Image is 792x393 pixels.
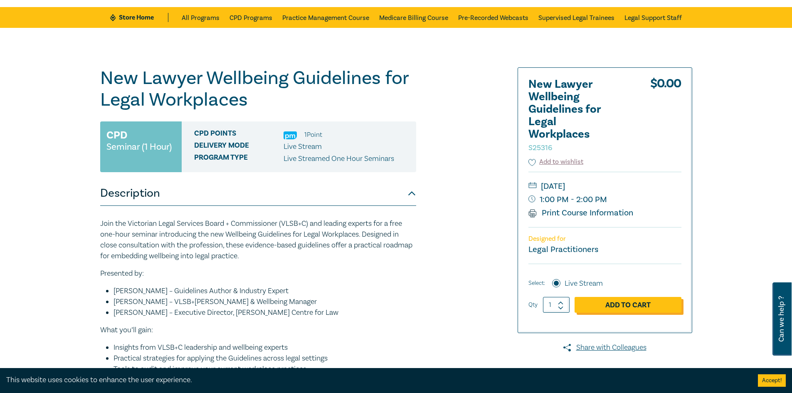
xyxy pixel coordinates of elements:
small: 1:00 PM - 2:00 PM [528,193,681,206]
a: Print Course Information [528,208,634,218]
a: CPD Programs [229,7,272,28]
img: Practice Management & Business Skills [284,131,297,139]
label: Qty [528,300,538,309]
a: Practice Management Course [282,7,369,28]
a: Supervised Legal Trainees [538,7,614,28]
h1: New Lawyer Wellbeing Guidelines for Legal Workplaces [100,67,416,111]
label: Live Stream [565,278,603,289]
li: [PERSON_NAME] – VLSB+[PERSON_NAME] & Wellbeing Manager [113,297,416,307]
small: Seminar (1 Hour) [106,143,172,151]
li: [PERSON_NAME] – Executive Director, [PERSON_NAME] Centre for Law [113,307,416,318]
h2: New Lawyer Wellbeing Guidelines for Legal Workplaces [528,78,620,153]
span: Can we help ? [777,287,785,351]
div: This website uses cookies to enhance the user experience. [6,375,745,386]
h3: CPD [106,128,127,143]
span: Select: [528,279,545,288]
li: 1 Point [304,129,322,140]
li: Tools to audit and improve your current workplace practices [113,364,416,375]
p: What you’ll gain: [100,325,416,336]
span: Delivery Mode [194,141,284,152]
small: Legal Practitioners [528,244,598,255]
li: [PERSON_NAME] – Guidelines Author & Industry Expert [113,286,416,297]
input: 1 [543,297,570,313]
span: Live Stream [284,142,322,151]
small: S25316 [528,143,552,153]
li: Practical strategies for applying the Guidelines across legal settings [113,353,416,364]
a: Pre-Recorded Webcasts [458,7,528,28]
span: CPD Points [194,129,284,140]
a: Add to Cart [575,297,681,313]
small: [DATE] [528,180,681,193]
span: Program type [194,153,284,164]
button: Accept cookies [758,374,786,387]
a: All Programs [182,7,220,28]
p: Join the Victorian Legal Services Board + Commissioner (VLSB+C) and leading experts for a free on... [100,218,416,262]
button: Description [100,181,416,206]
p: Live Streamed One Hour Seminars [284,153,394,164]
button: Add to wishlist [528,157,584,167]
a: Medicare Billing Course [379,7,448,28]
div: $ 0.00 [650,78,681,157]
li: Insights from VLSB+C leadership and wellbeing experts [113,342,416,353]
a: Legal Support Staff [624,7,682,28]
p: Presented by: [100,268,416,279]
a: Share with Colleagues [518,342,692,353]
p: Designed for [528,235,681,243]
a: Store Home [110,13,168,22]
